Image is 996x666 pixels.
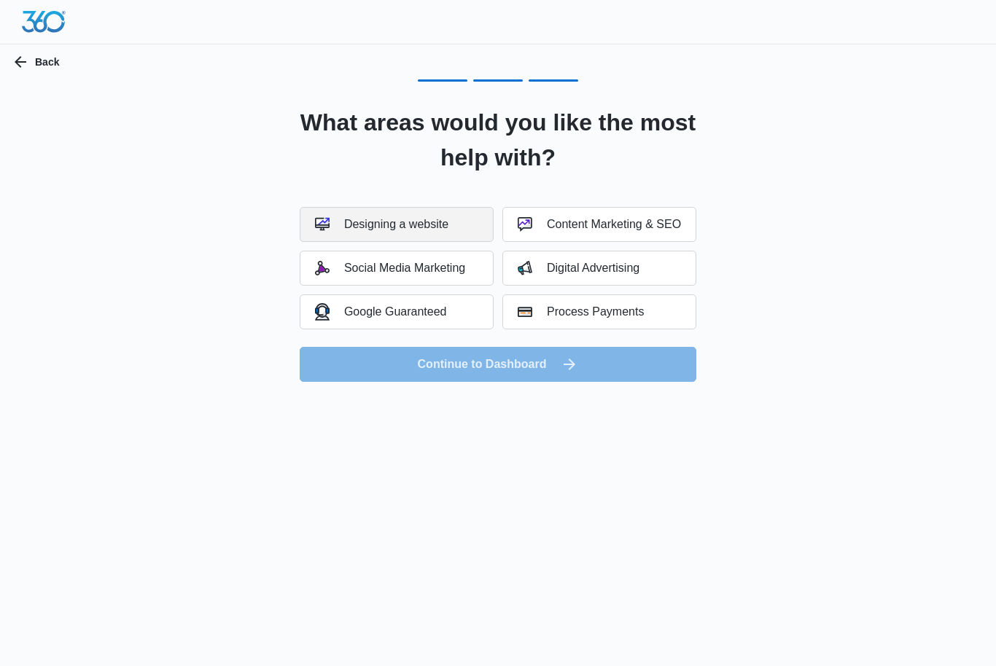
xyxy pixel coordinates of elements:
h2: What areas would you like the most help with? [281,105,715,175]
button: Content Marketing & SEO [502,207,696,242]
div: Digital Advertising [518,261,639,275]
div: Process Payments [518,305,644,319]
button: Process Payments [502,294,696,329]
button: Google Guaranteed [300,294,494,329]
div: Social Media Marketing [315,261,465,275]
button: Designing a website [300,207,494,242]
div: Designing a website [315,217,448,232]
div: Content Marketing & SEO [518,217,681,232]
div: Google Guaranteed [315,303,447,320]
button: Social Media Marketing [300,251,494,286]
button: Digital Advertising [502,251,696,286]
